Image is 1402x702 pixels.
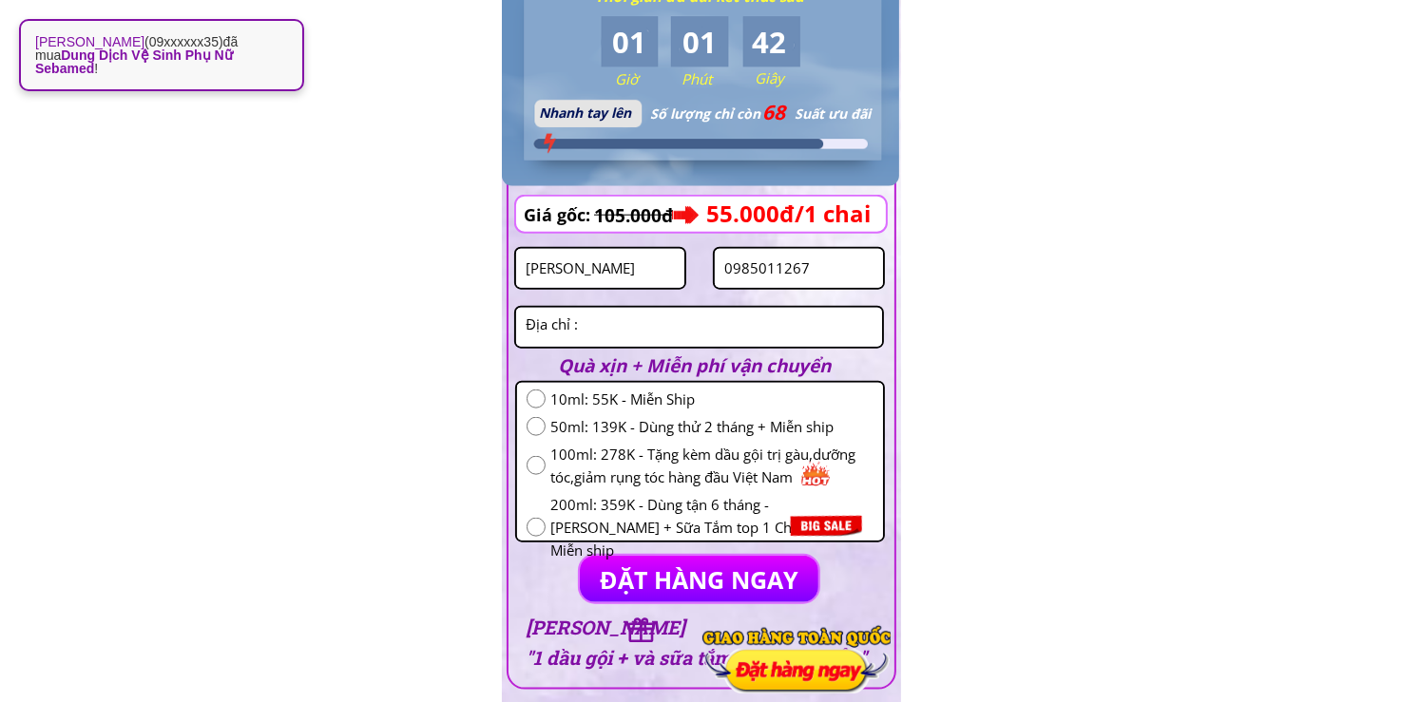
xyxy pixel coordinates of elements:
[149,34,219,49] span: 09xxxxxx35
[682,67,754,90] h3: Phút
[550,443,874,488] span: 100ml: 278K - Tặng kèm dầu gội trị gàu,dưỡng tóc,giảm rụng tóc hàng đầu Việt Nam
[706,196,946,232] h3: 55.000đ/1 chai
[521,249,680,288] input: Họ và Tên:
[35,47,233,76] span: Dung Dịch Vệ Sinh Phụ Nữ Sebamed
[550,388,874,410] span: 10ml: 55K - Miễn Ship
[755,66,827,89] h3: Giây
[550,493,874,561] span: 200ml: 359K - Dùng tận 6 tháng - [PERSON_NAME] + Sữa Tắm top 1 Châu Âu + Miễn ship
[526,612,874,673] h3: [PERSON_NAME] "1 dầu gội + và sữa tắm top 1 Châu Âu"
[35,34,144,49] strong: [PERSON_NAME]
[594,198,694,234] h3: 105.000đ
[761,97,787,126] span: 68
[524,201,596,229] h3: Giá gốc:
[559,351,857,380] h2: Quà xịn + Miễn phí vận chuyển
[569,554,831,604] p: ĐẶT HÀNG NGAY
[539,104,631,122] span: Nhanh tay lên
[650,104,871,123] span: Số lượng chỉ còn Suất ưu đãi
[550,415,874,438] span: 50ml: 139K - Dùng thử 2 tháng + Miễn ship
[720,249,878,288] input: Số điện thoại:
[615,67,687,90] h3: Giờ
[35,35,288,75] p: ( ) đã mua !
